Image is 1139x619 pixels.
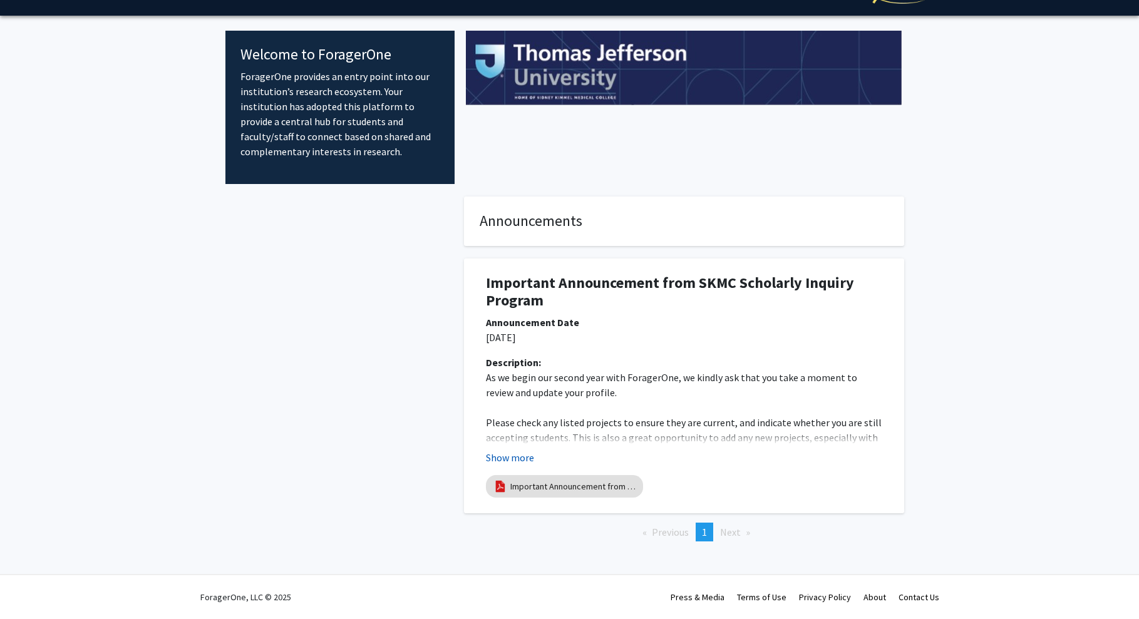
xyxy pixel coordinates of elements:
span: Previous [652,526,689,538]
iframe: Chat [9,563,53,610]
h4: Welcome to ForagerOne [240,46,440,64]
a: Press & Media [671,591,724,603]
a: Important Announcement from the SKMC Scholarly Inquiry Program [510,480,636,493]
img: pdf_icon.png [493,479,507,493]
h1: Important Announcement from SKMC Scholarly Inquiry Program [486,274,882,310]
div: Announcement Date [486,315,882,330]
h4: Announcements [480,212,889,230]
div: Description: [486,355,882,370]
p: Please check any listed projects to ensure they are current, and indicate whether you are still a... [486,415,882,460]
img: Cover Image [466,31,902,106]
span: 1 [702,526,707,538]
ul: Pagination [464,523,904,541]
a: Contact Us [899,591,939,603]
p: As we begin our second year with ForagerOne, we kindly ask that you take a moment to review and u... [486,370,882,400]
div: ForagerOne, LLC © 2025 [200,575,291,619]
a: Privacy Policy [799,591,851,603]
a: Terms of Use [737,591,786,603]
p: ForagerOne provides an entry point into our institution’s research ecosystem. Your institution ha... [240,69,440,159]
button: Show more [486,450,534,465]
span: Next [720,526,741,538]
p: [DATE] [486,330,882,345]
a: About [863,591,886,603]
